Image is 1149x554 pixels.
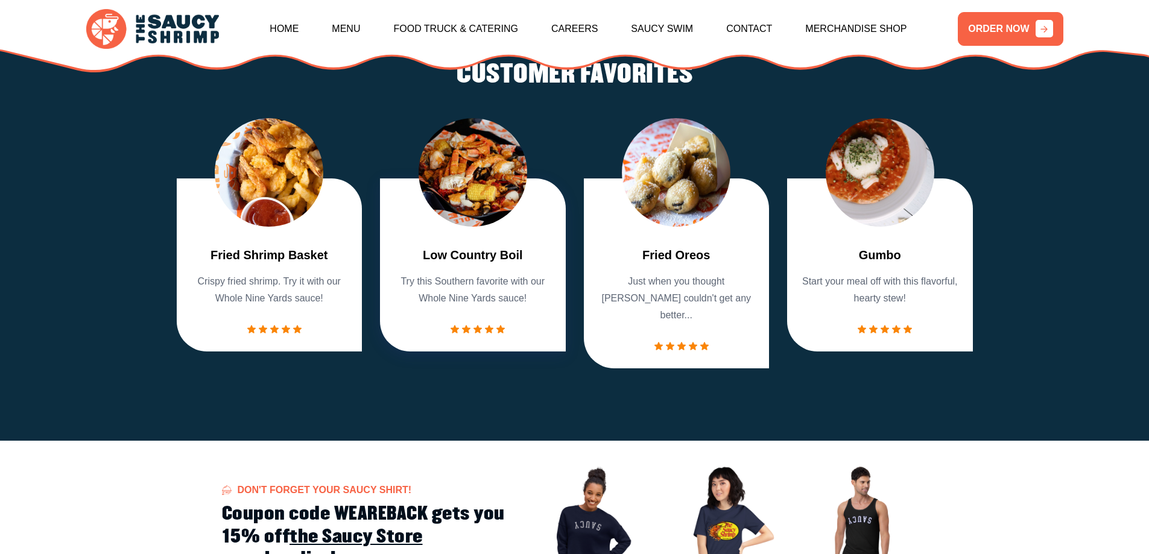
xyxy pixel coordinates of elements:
[210,246,328,264] a: Fried Shrimp Basket
[787,118,973,351] div: 4 / 7
[189,273,350,307] p: Crispy fried shrimp. Try it with our Whole Nine Yards sauce!
[423,246,523,264] a: Low Country Boil
[177,118,362,351] div: 1 / 7
[622,118,730,227] img: food Image
[799,273,961,307] p: Start your meal off with this flavorful, hearty stew!
[859,246,901,264] a: Gumbo
[457,60,692,89] h2: CUSTOMER FAVORITES
[584,118,770,368] div: 3 / 7
[222,485,412,495] span: Don't forget your Saucy Shirt!
[86,9,219,49] img: logo
[726,3,772,55] a: Contact
[596,273,758,324] p: Just when you thought [PERSON_NAME] couldn't get any better...
[215,118,323,227] img: food Image
[380,118,566,351] div: 2 / 7
[958,12,1063,46] a: ORDER NOW
[551,3,598,55] a: Careers
[270,3,299,55] a: Home
[393,3,518,55] a: Food Truck & Catering
[419,118,527,227] img: food Image
[642,246,710,264] a: Fried Oreos
[631,3,693,55] a: Saucy Swim
[392,273,554,307] p: Try this Southern favorite with our Whole Nine Yards sauce!
[826,118,934,227] img: food Image
[805,3,907,55] a: Merchandise Shop
[290,526,423,548] a: the Saucy Store
[332,3,360,55] a: Menu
